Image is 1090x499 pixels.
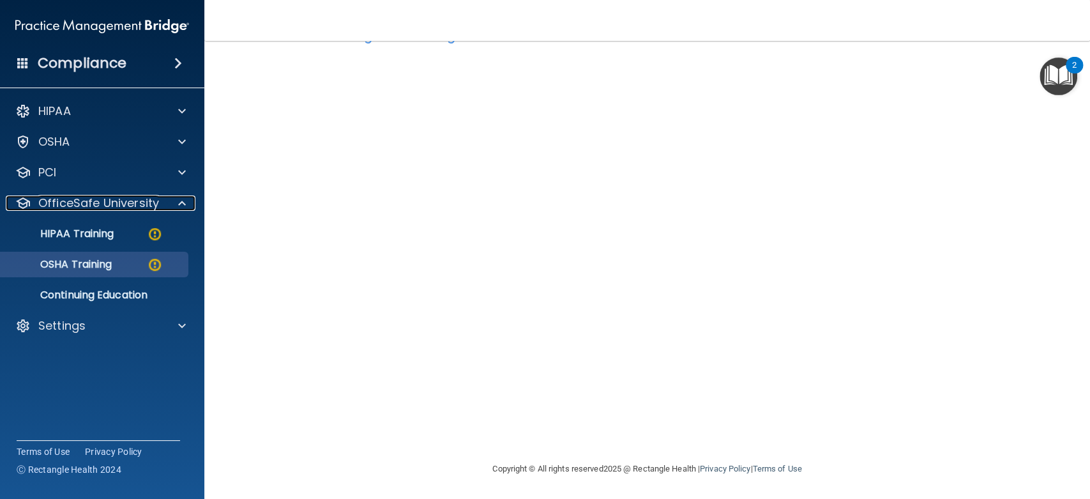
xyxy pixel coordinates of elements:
p: OfficeSafe University [38,196,159,211]
a: Terms of Use [17,445,70,458]
span: Ⓒ Rectangle Health 2024 [17,463,121,476]
p: OSHA Training [8,258,112,271]
a: OfficeSafe University [15,196,186,211]
p: Continuing Education [8,289,183,302]
p: OSHA [38,134,70,150]
div: Copyright © All rights reserved 2025 @ Rectangle Health | | [414,449,881,489]
iframe: bbp [239,50,1055,443]
a: OSHA [15,134,186,150]
a: HIPAA [15,104,186,119]
h4: Compliance [38,54,126,72]
a: Settings [15,318,186,334]
a: Privacy Policy [700,464,750,473]
a: Privacy Policy [85,445,142,458]
button: Open Resource Center, 2 new notifications [1040,58,1077,95]
a: PCI [15,165,186,180]
img: warning-circle.0cc9ac19.png [147,226,163,242]
p: PCI [38,165,56,180]
img: warning-circle.0cc9ac19.png [147,257,163,273]
img: PMB logo [15,13,189,39]
iframe: Drift Widget Chat Controller [1026,434,1075,483]
p: HIPAA [38,104,71,119]
p: HIPAA Training [8,227,114,240]
div: 2 [1072,65,1077,82]
h4: Bloodborne Pathogens Training [239,27,1055,43]
a: Terms of Use [752,464,801,473]
p: Settings [38,318,86,334]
